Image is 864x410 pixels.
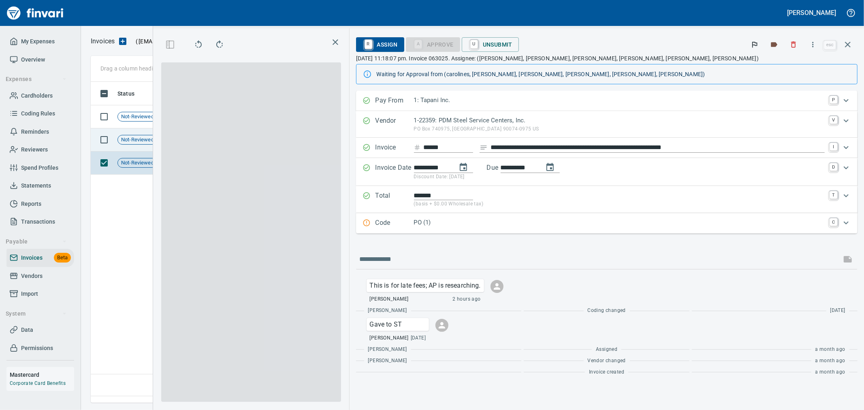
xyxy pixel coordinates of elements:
h6: Mastercard [10,370,74,379]
svg: Invoice description [480,143,488,152]
span: System [6,309,67,319]
span: [EMAIL_ADDRESS][DOMAIN_NAME] [138,37,231,45]
span: Close invoice [822,35,858,54]
span: a month ago [815,346,845,354]
p: Vendor [375,116,414,133]
span: My Expenses [21,36,55,47]
span: This records your message into the invoice and notifies anyone mentioned [838,250,858,269]
a: V [830,116,838,124]
span: 2 hours ago [452,295,480,303]
span: Import [21,289,38,299]
a: R [365,40,372,49]
span: Not-Reviewed [118,159,157,167]
span: a month ago [815,357,845,365]
div: Expand [356,111,858,138]
p: Due [487,163,525,173]
img: Finvari [5,3,66,23]
a: Permissions [6,339,74,357]
p: Discount Date: [DATE] [414,173,825,181]
span: Cardholders [21,91,53,101]
span: Invoice created [589,368,624,376]
a: T [830,191,838,199]
span: [PERSON_NAME] [368,307,407,315]
span: Data [21,325,33,335]
div: Expand [356,186,858,213]
p: PO Box 740975, [GEOGRAPHIC_DATA] 90074-0975 US [414,125,825,133]
button: UUnsubmit [462,37,519,52]
p: 1: Tapani Inc. [414,96,825,105]
span: Not-Reviewed [118,113,157,121]
div: Waiting for Approval from (carolines, [PERSON_NAME], [PERSON_NAME], [PERSON_NAME], [PERSON_NAME],... [377,67,851,81]
span: Reports [21,199,41,209]
p: Gave to ST [370,320,426,329]
a: Overview [6,51,74,69]
a: My Expenses [6,32,74,51]
span: Status [117,89,145,98]
button: More [804,36,822,53]
a: I [830,143,838,151]
div: Expand [356,138,858,158]
span: Status [117,89,134,98]
span: Coding changed [588,307,626,315]
div: Expand [356,213,858,233]
div: Purchase Order required [406,41,460,47]
p: (basis + $0.00 Wholesale tax) [414,200,825,208]
button: change date [454,158,473,177]
span: Statements [21,181,51,191]
button: [PERSON_NAME] [785,6,838,19]
span: [PERSON_NAME] [370,295,409,303]
span: [DATE] [830,307,845,315]
a: Coding Rules [6,105,74,123]
p: PO (1) [414,218,825,227]
a: Data [6,321,74,339]
p: Drag a column heading here to group the table [100,64,219,73]
a: Statements [6,177,74,195]
span: Overview [21,55,45,65]
div: Click for options [367,318,429,331]
span: Reviewers [21,145,48,155]
button: Payable [2,234,70,249]
svg: Invoice number [414,143,420,152]
a: P [830,96,838,104]
span: [PERSON_NAME] [370,334,409,342]
button: Labels [765,36,783,53]
p: Total [375,191,414,208]
a: Corporate Card Benefits [10,380,66,386]
a: Vendors [6,267,74,285]
nav: breadcrumb [91,36,115,46]
button: RAssign [356,37,404,52]
a: esc [824,41,836,49]
span: Transactions [21,217,55,227]
a: U [470,40,478,49]
a: Reports [6,195,74,213]
p: Invoices [91,36,115,46]
div: Click for options [367,279,484,292]
a: Spend Profiles [6,159,74,177]
span: Spend Profiles [21,163,58,173]
h5: [PERSON_NAME] [787,9,836,17]
p: ( ) [131,37,233,45]
span: a month ago [815,368,845,376]
span: Payable [6,237,67,247]
a: InvoicesBeta [6,249,74,267]
span: Not-Reviewed [118,136,157,144]
p: This is for late fees; AP is researching. [370,281,481,290]
span: Unsubmit [468,38,512,51]
p: Invoice Date [375,163,414,181]
a: Cardholders [6,87,74,105]
p: Code [375,218,414,228]
button: Discard [785,36,802,53]
a: Reminders [6,123,74,141]
button: change due date [540,158,560,177]
a: Transactions [6,213,74,231]
span: Vendors [21,271,43,281]
span: [DATE] [411,334,426,342]
a: Import [6,285,74,303]
div: Expand [356,158,858,186]
button: Flag [746,36,764,53]
span: Vendor changed [588,357,626,365]
p: 1-22359: PDM Steel Service Centers, Inc. [414,116,825,125]
p: [DATE] 11:18:07 pm. Invoice 063025. Assignee: ([PERSON_NAME], [PERSON_NAME], [PERSON_NAME], [PERS... [356,54,858,62]
span: Reminders [21,127,49,137]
